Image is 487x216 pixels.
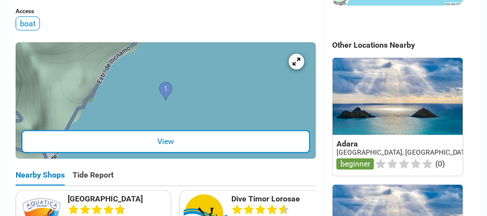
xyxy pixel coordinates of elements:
div: boat [16,17,40,31]
a: Dive Timor Lorosae [231,195,331,204]
div: Tide Report [73,171,113,186]
a: [GEOGRAPHIC_DATA] [68,195,167,204]
div: View [21,130,310,153]
div: Nearby Shops [16,171,65,186]
a: entry mapView [16,42,316,159]
div: Access [16,8,316,15]
div: Other Locations Nearby [332,40,479,50]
